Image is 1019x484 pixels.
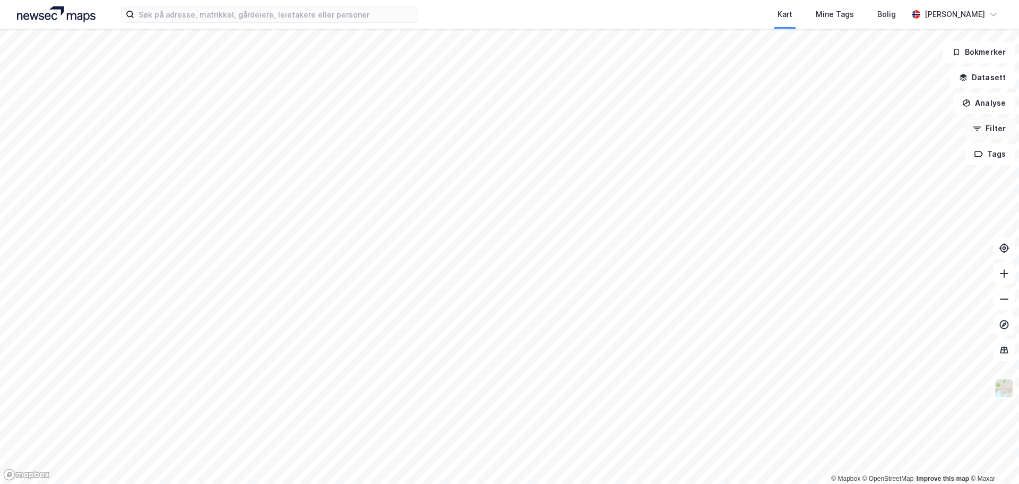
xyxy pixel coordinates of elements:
div: Kart [778,8,792,21]
button: Bokmerker [943,41,1015,63]
button: Analyse [953,92,1015,114]
div: Bolig [877,8,896,21]
a: Mapbox [831,475,860,482]
iframe: Chat Widget [966,433,1019,484]
div: [PERSON_NAME] [925,8,985,21]
a: Mapbox homepage [3,469,50,481]
button: Datasett [950,67,1015,88]
button: Filter [964,118,1015,139]
img: Z [994,378,1014,398]
div: Mine Tags [816,8,854,21]
button: Tags [965,143,1015,165]
a: OpenStreetMap [862,475,914,482]
input: Søk på adresse, matrikkel, gårdeiere, leietakere eller personer [134,6,418,22]
a: Improve this map [917,475,969,482]
div: Kontrollprogram for chat [966,433,1019,484]
img: logo.a4113a55bc3d86da70a041830d287a7e.svg [17,6,96,22]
